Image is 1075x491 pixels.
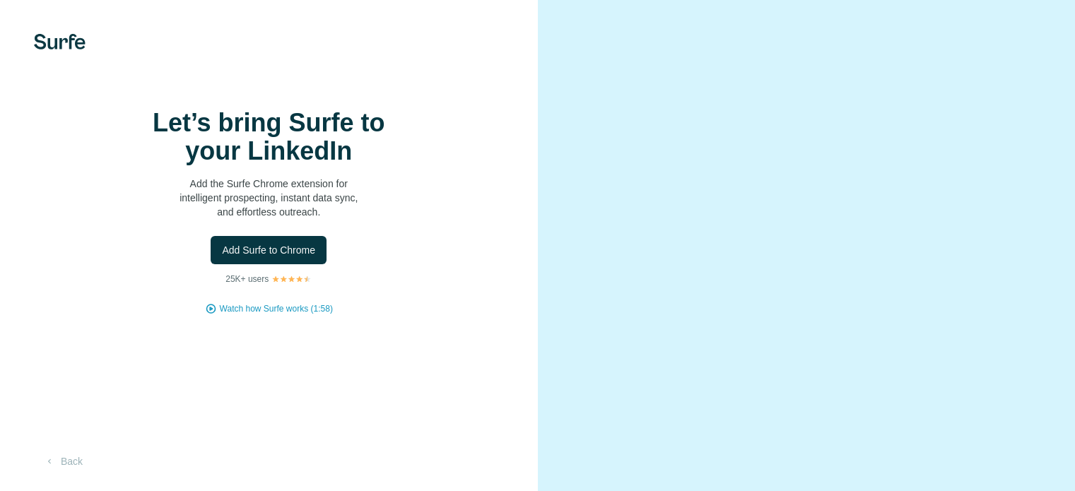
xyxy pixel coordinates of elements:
p: 25K+ users [225,273,269,285]
span: Add Surfe to Chrome [222,243,315,257]
h1: Let’s bring Surfe to your LinkedIn [127,109,410,165]
p: Add the Surfe Chrome extension for intelligent prospecting, instant data sync, and effortless out... [127,177,410,219]
button: Add Surfe to Chrome [211,236,327,264]
button: Watch how Surfe works (1:58) [220,302,333,315]
img: Surfe's logo [34,34,86,49]
button: Back [34,449,93,474]
img: Rating Stars [271,275,312,283]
